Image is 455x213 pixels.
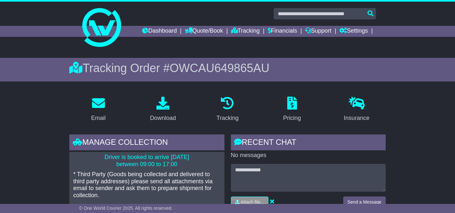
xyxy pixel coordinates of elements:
[216,114,238,122] div: Tracking
[91,114,106,122] div: Email
[87,94,110,125] a: Email
[142,26,177,37] a: Dashboard
[69,61,386,75] div: Tracking Order #
[146,94,180,125] a: Download
[339,26,368,37] a: Settings
[150,114,176,122] div: Download
[231,134,386,152] div: RECENT CHAT
[231,152,386,159] p: No messages
[340,94,374,125] a: Insurance
[343,197,386,208] button: Send a Message
[73,171,220,199] p: * Third Party (Goods being collected and delivered to third party addresses) please send all atta...
[212,94,243,125] a: Tracking
[231,26,260,37] a: Tracking
[279,94,305,125] a: Pricing
[73,154,220,168] p: Driver is booked to arrive [DATE] between 09:00 to 17:00
[79,206,173,211] span: © One World Courier 2025. All rights reserved.
[170,61,269,75] span: OWCAU649865AU
[69,134,224,152] div: Manage collection
[344,114,370,122] div: Insurance
[185,26,223,37] a: Quote/Book
[268,26,297,37] a: Financials
[305,26,331,37] a: Support
[283,114,301,122] div: Pricing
